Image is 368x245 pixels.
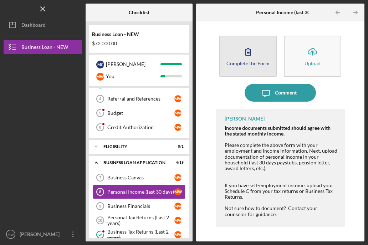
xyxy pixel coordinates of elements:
[219,36,277,77] button: Complete the Form
[92,41,186,46] div: $72,000.00
[92,31,186,37] div: Business Loan - NEW
[129,10,149,15] b: Checklist
[107,215,174,226] div: Personal Tax Returns (Last 2 years)
[171,144,184,149] div: 0 / 1
[107,175,174,180] div: Business Canvas
[96,73,104,81] div: M W
[4,227,82,241] button: MW[PERSON_NAME]
[99,97,102,101] tspan: 4
[174,217,182,224] div: M W
[106,58,160,70] div: [PERSON_NAME]
[174,95,182,102] div: M W
[107,229,174,240] div: Business Tax Returns (Last 2 years)
[245,84,316,102] button: Comment
[225,205,338,217] div: Not sure how to document? Contact your counselor for guidance.
[174,188,182,195] div: M W
[107,203,174,209] div: Business Financials
[99,204,101,208] tspan: 9
[21,18,46,34] div: Dashboard
[98,218,102,223] tspan: 10
[7,233,14,236] text: MW
[93,228,185,242] a: Business Tax Returns (Last 2 years)MW
[171,160,184,165] div: 4 / 19
[225,116,265,122] div: [PERSON_NAME]
[103,144,166,149] div: ELIGIBILITY
[226,61,270,66] div: Complete the Form
[275,84,297,102] div: Comment
[93,213,185,228] a: 10Personal Tax Returns (Last 2 years)MW
[174,203,182,210] div: M W
[96,61,104,68] div: M C
[174,109,182,117] div: M W
[21,40,68,56] div: Business Loan - NEW
[107,96,174,102] div: Referral and References
[93,185,185,199] a: 8Personal Income (last 30 days)MW
[18,227,64,243] div: [PERSON_NAME]
[99,190,101,194] tspan: 8
[106,70,160,82] div: You
[93,199,185,213] a: 9Business FinancialsMW
[174,174,182,181] div: M W
[99,125,101,129] tspan: 6
[99,175,101,180] tspan: 7
[93,170,185,185] a: 7Business CanvasMW
[4,18,82,32] button: Dashboard
[103,160,166,165] div: BUSINESS LOAN APPLICATION
[107,124,174,130] div: Credit Authorization
[225,142,338,171] div: Please complete the above form with your employment and income information. Next, upload document...
[225,125,331,137] strong: Income documents submitted should agree with the stated monthly income.
[107,189,174,195] div: Personal Income (last 30 days)
[284,36,341,77] button: Upload
[256,10,323,15] b: Personal Income (last 30 days)
[99,111,101,115] tspan: 5
[174,231,182,238] div: M W
[93,92,185,106] a: 4Referral and ReferencesMW
[93,106,185,120] a: 5BudgetMW
[305,61,321,66] div: Upload
[93,120,185,134] a: 6Credit AuthorizationMW
[225,183,338,200] div: If you have self-employment income, upload your Schedule C from your tax returns or Business Tax ...
[4,40,82,54] button: Business Loan - NEW
[107,110,174,116] div: Budget
[174,124,182,131] div: M W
